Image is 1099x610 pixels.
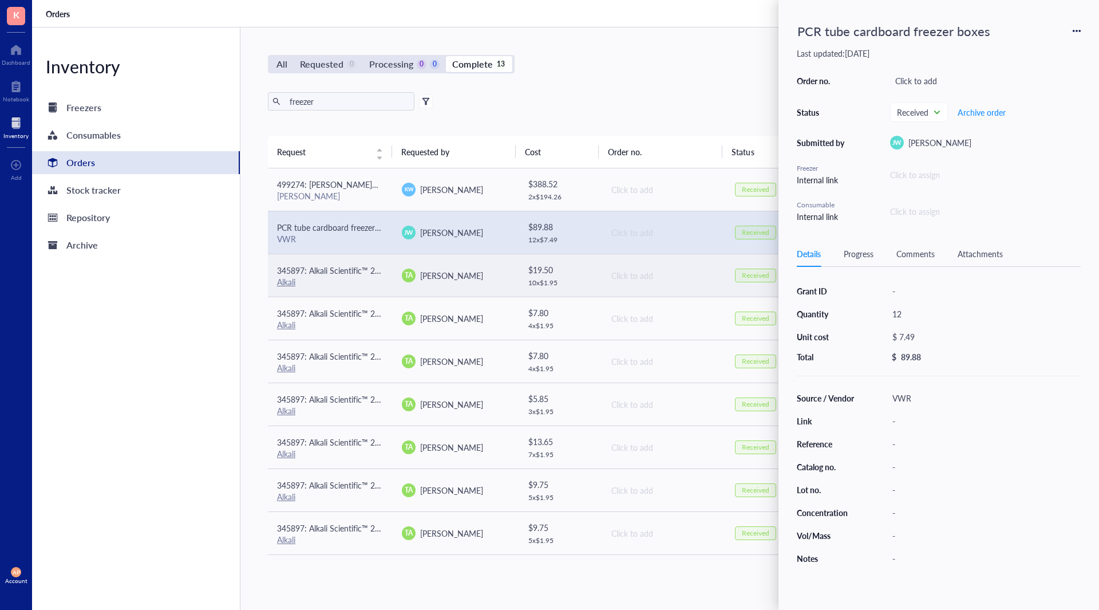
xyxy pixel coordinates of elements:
[797,48,1081,58] div: Last updated: [DATE]
[742,357,769,366] div: Received
[420,184,483,195] span: [PERSON_NAME]
[742,400,769,409] div: Received
[611,398,717,411] div: Click to add
[601,254,726,297] td: Click to add
[797,309,855,319] div: Quantity
[797,485,855,495] div: Lot no.
[528,192,592,202] div: 2 x $ 194.26
[405,313,413,324] span: TA
[277,448,295,459] a: Alkali
[420,356,483,367] span: [PERSON_NAME]
[611,355,717,368] div: Click to add
[528,221,592,233] div: $ 89.88
[528,364,592,373] div: 4 x $ 1.95
[528,450,592,459] div: 7 x $ 1.95
[611,527,717,540] div: Click to add
[890,168,1081,181] div: Click to assign
[277,436,651,448] span: 345897: Alkali Scientific™ 2" Cardboard Freezer Boxes with Drain Holes - Water and Ice Resistant ...
[601,554,726,597] td: 3008585516
[901,352,921,362] div: 89.88
[404,186,413,194] span: KW
[528,263,592,276] div: $ 19.50
[392,136,516,168] th: Requested by
[528,349,592,362] div: $ 7.80
[66,182,121,198] div: Stock tracker
[277,145,369,158] span: Request
[601,426,726,469] td: Click to add
[277,179,651,190] span: 499274: [PERSON_NAME]™ Freezerbondz™ Thermal Transfer Printer Labels - 1 in. Core, Polyester (B-490)
[722,136,805,168] th: Status
[797,507,855,518] div: Concentration
[742,314,769,323] div: Received
[887,505,1081,521] div: -
[611,312,717,325] div: Click to add
[405,528,413,538] span: TA
[347,60,357,69] div: 0
[3,77,29,103] a: Notebook
[276,56,287,72] div: All
[405,356,413,367] span: TA
[66,155,95,171] div: Orders
[797,462,855,472] div: Catalog no.
[32,206,240,229] a: Repository
[611,226,717,239] div: Click to add
[3,114,29,139] a: Inventory
[797,174,848,186] div: Internal link
[797,76,848,86] div: Order no.
[3,96,29,103] div: Notebook
[742,486,769,495] div: Received
[277,351,651,362] span: 345897: Alkali Scientific™ 2" Cardboard Freezer Boxes with Drain Holes - Water and Ice Resistant ...
[32,55,240,78] div: Inventory
[417,60,426,69] div: 0
[420,270,483,281] span: [PERSON_NAME]
[277,534,295,545] a: Alkali
[277,191,384,201] div: [PERSON_NAME]
[797,553,855,564] div: Notes
[404,228,413,237] span: JW
[890,73,1081,89] div: Click to add
[742,185,769,194] div: Received
[528,392,592,405] div: $ 5.85
[742,228,769,237] div: Received
[528,536,592,545] div: 5 x $ 1.95
[887,482,1081,498] div: -
[792,18,995,44] div: PCR tube cardboard freezer boxes
[277,491,295,502] a: Alkali
[797,163,848,174] div: Freezer
[277,319,295,330] a: Alkali
[32,234,240,257] a: Archive
[420,442,483,453] span: [PERSON_NAME]
[887,436,1081,452] div: -
[797,286,855,296] div: Grant ID
[601,469,726,511] td: Click to add
[528,235,592,245] div: 12 x $ 7.49
[892,138,902,147] span: JW
[405,399,413,410] span: TA
[277,265,651,276] span: 345897: Alkali Scientific™ 2" Cardboard Freezer Boxes with Drain Holes - Water and Ice Resistant ...
[887,329,1076,345] div: $ 7.49
[957,103,1006,121] button: Archive order
[528,493,592,502] div: 5 x $ 1.95
[277,276,295,288] a: Alkali
[268,136,392,168] th: Request
[2,59,30,66] div: Dashboard
[405,485,413,495] span: TA
[32,124,240,147] a: Consumables
[797,439,855,449] div: Reference
[277,479,651,491] span: 345897: Alkali Scientific™ 2" Cardboard Freezer Boxes with Drain Holes - Water and Ice Resistant ...
[797,247,821,260] div: Details
[32,179,240,202] a: Stock tracker
[528,278,592,288] div: 10 x $ 1.95
[797,332,855,342] div: Unit cost
[797,393,855,403] div: Source / Vendor
[797,530,855,541] div: Vol/Mass
[11,174,22,181] div: Add
[66,100,101,116] div: Freezers
[277,522,651,534] span: 345897: Alkali Scientific™ 2" Cardboard Freezer Boxes with Drain Holes - Water and Ice Resistant ...
[601,211,726,254] td: Click to add
[797,416,855,426] div: Link
[611,269,717,282] div: Click to add
[405,442,413,452] span: TA
[277,234,384,244] div: VWR
[797,107,848,117] div: Status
